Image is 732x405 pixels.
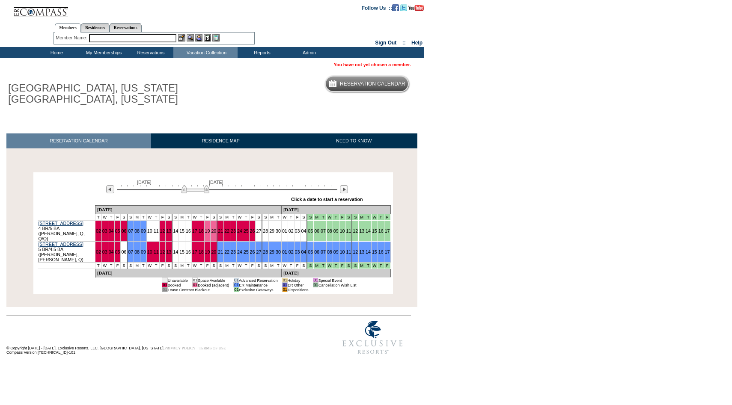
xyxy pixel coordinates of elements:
a: 05 [115,228,120,234]
a: 17 [192,228,197,234]
td: Mountains Mud Season - Fall 2025 [365,214,372,221]
td: T [198,263,204,269]
img: Previous [106,185,114,193]
img: b_calculator.gif [212,34,220,41]
a: 14 [366,249,371,254]
td: F [294,214,301,221]
a: 07 [321,249,326,254]
td: Reservations [126,47,173,58]
td: F [249,214,256,221]
a: 30 [276,228,281,234]
td: Admin [285,47,332,58]
td: [DATE] [95,206,281,214]
a: 18 [199,228,204,234]
td: ER Other [288,283,309,287]
td: T [153,263,159,269]
td: W [281,214,288,221]
td: T [243,263,249,269]
td: Mountains Mud Season - Fall 2025 [326,214,333,221]
a: 13 [359,249,364,254]
td: 01 [192,283,197,287]
td: S [211,263,217,269]
td: Mountains Mud Season - Fall 2025 [371,263,378,269]
td: T [185,214,192,221]
a: 12 [353,228,358,234]
td: 01 [282,278,287,283]
td: Advanced Reservation [239,278,278,283]
td: F [159,214,166,221]
td: W [146,214,153,221]
a: 29 [269,228,274,234]
td: Mountains Mud Season - Fall 2025 [307,214,313,221]
a: Subscribe to our YouTube Channel [408,5,424,10]
div: Member Name: [56,34,89,41]
a: 15 [179,249,184,254]
a: 03 [295,228,300,234]
td: T [230,263,237,269]
td: Dispositions [288,287,309,292]
a: Become our fan on Facebook [392,5,399,10]
a: 17 [192,249,197,254]
img: Exclusive Resorts [334,316,411,359]
td: S [172,263,179,269]
a: 01 [282,228,287,234]
td: T [230,214,237,221]
a: 17 [385,228,390,234]
td: Unavailable [167,278,188,283]
td: 4 BR/5 BA ([PERSON_NAME], Q, Q/Q) [38,221,95,242]
a: 14 [173,249,178,254]
td: Mountains Mud Season - Fall 2025 [320,263,327,269]
a: Sign Out [375,40,396,46]
a: [STREET_ADDRESS] [39,221,83,226]
td: S [121,214,127,221]
a: 14 [366,228,371,234]
a: [STREET_ADDRESS] [39,242,83,247]
a: 10 [340,228,345,234]
td: Mountains Mud Season - Fall 2025 [359,214,365,221]
a: TERMS OF USE [199,346,226,350]
a: 23 [231,228,236,234]
a: 05 [308,249,313,254]
a: 02 [96,249,101,254]
h5: Reservation Calendar [340,81,405,87]
span: [DATE] [137,180,152,185]
td: F [159,263,166,269]
td: 01 [282,283,287,287]
span: You have not yet chosen a member. [334,62,411,67]
a: 18 [199,249,204,254]
td: Mountains Mud Season - Fall 2025 [378,263,384,269]
a: 27 [256,228,261,234]
a: 19 [205,228,210,234]
td: T [108,214,114,221]
a: 13 [359,228,364,234]
img: Reservations [204,34,211,41]
a: 22 [224,228,229,234]
a: 16 [186,249,191,254]
td: 01 [162,278,167,283]
a: 09 [141,249,146,254]
td: Exclusive Getaways [239,287,278,292]
td: S [127,214,134,221]
td: T [275,214,282,221]
td: Mountains Mud Season - Fall 2025 [314,263,320,269]
td: 5 BR/4.5 BA ([PERSON_NAME], [PERSON_NAME], Q) [38,242,95,263]
a: RESERVATION CALENDAR [6,133,151,148]
td: S [262,263,268,269]
td: F [294,263,301,269]
a: NEED TO KNOW [290,133,417,148]
a: 01 [282,249,287,254]
a: 19 [205,249,210,254]
a: 02 [289,228,294,234]
a: 24 [237,228,242,234]
td: F [204,263,211,269]
td: Space Available [198,278,229,283]
td: 01 [234,278,239,283]
td: Mountains Mud Season - Fall 2025 [326,263,333,269]
a: 08 [134,228,140,234]
td: F [204,214,211,221]
td: W [146,263,153,269]
a: 11 [346,249,351,254]
span: [DATE] [209,180,223,185]
a: Residences [81,23,110,32]
a: 29 [269,249,274,254]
